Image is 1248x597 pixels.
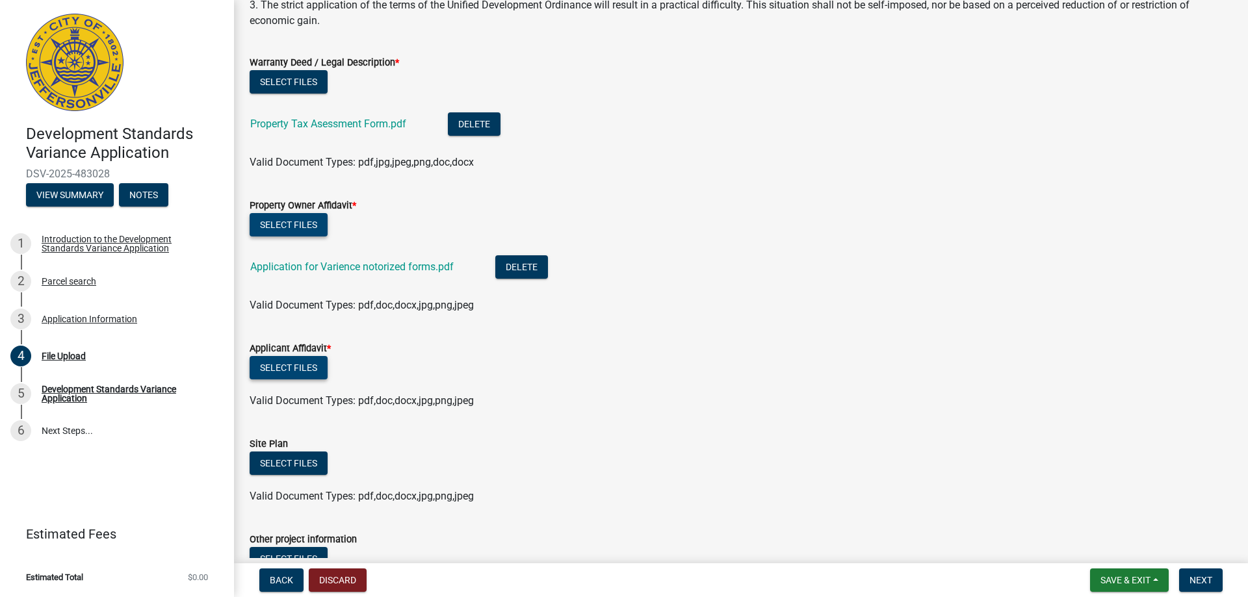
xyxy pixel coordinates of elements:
wm-modal-confirm: Delete Document [448,119,500,131]
span: Estimated Total [26,573,83,581]
div: 5 [10,383,31,404]
wm-modal-confirm: Summary [26,190,114,201]
div: File Upload [42,351,86,361]
div: Parcel search [42,277,96,286]
div: 6 [10,420,31,441]
div: Application Information [42,314,137,324]
div: 4 [10,346,31,366]
span: Valid Document Types: pdf,doc,docx,jpg,png,jpeg [250,394,474,407]
button: View Summary [26,183,114,207]
label: Applicant Affidavit [250,344,331,353]
wm-modal-confirm: Notes [119,190,168,201]
button: Delete [448,112,500,136]
a: Application for Varience notorized forms.pdf [250,260,454,273]
span: DSV-2025-483028 [26,168,208,180]
button: Select files [250,547,328,570]
div: 2 [10,271,31,292]
label: Site Plan [250,440,288,449]
img: City of Jeffersonville, Indiana [26,14,123,111]
label: Warranty Deed / Legal Description [250,58,399,68]
span: Valid Document Types: pdf,doc,docx,jpg,png,jpeg [250,299,474,311]
button: Next [1179,568,1223,592]
div: Development Standards Variance Application [42,385,213,403]
span: Valid Document Types: pdf,jpg,jpeg,png,doc,docx [250,156,474,168]
button: Select files [250,70,328,94]
label: Other project information [250,535,357,544]
span: $0.00 [188,573,208,581]
button: Select files [250,451,328,475]
button: Back [259,568,304,592]
button: Save & Exit [1090,568,1169,592]
label: Property Owner Affidavit [250,201,356,210]
div: Introduction to the Development Standards Variance Application [42,235,213,253]
button: Select files [250,356,328,379]
span: Next [1189,575,1212,585]
button: Select files [250,213,328,236]
div: 1 [10,233,31,254]
span: Back [270,575,293,585]
wm-modal-confirm: Delete Document [495,262,548,274]
span: Valid Document Types: pdf,doc,docx,jpg,png,jpeg [250,490,474,502]
button: Discard [309,568,367,592]
div: 3 [10,309,31,329]
button: Notes [119,183,168,207]
button: Delete [495,255,548,279]
a: Estimated Fees [10,521,213,547]
span: Save & Exit [1100,575,1150,585]
a: Property Tax Asessment Form.pdf [250,118,406,130]
h4: Development Standards Variance Application [26,125,224,162]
